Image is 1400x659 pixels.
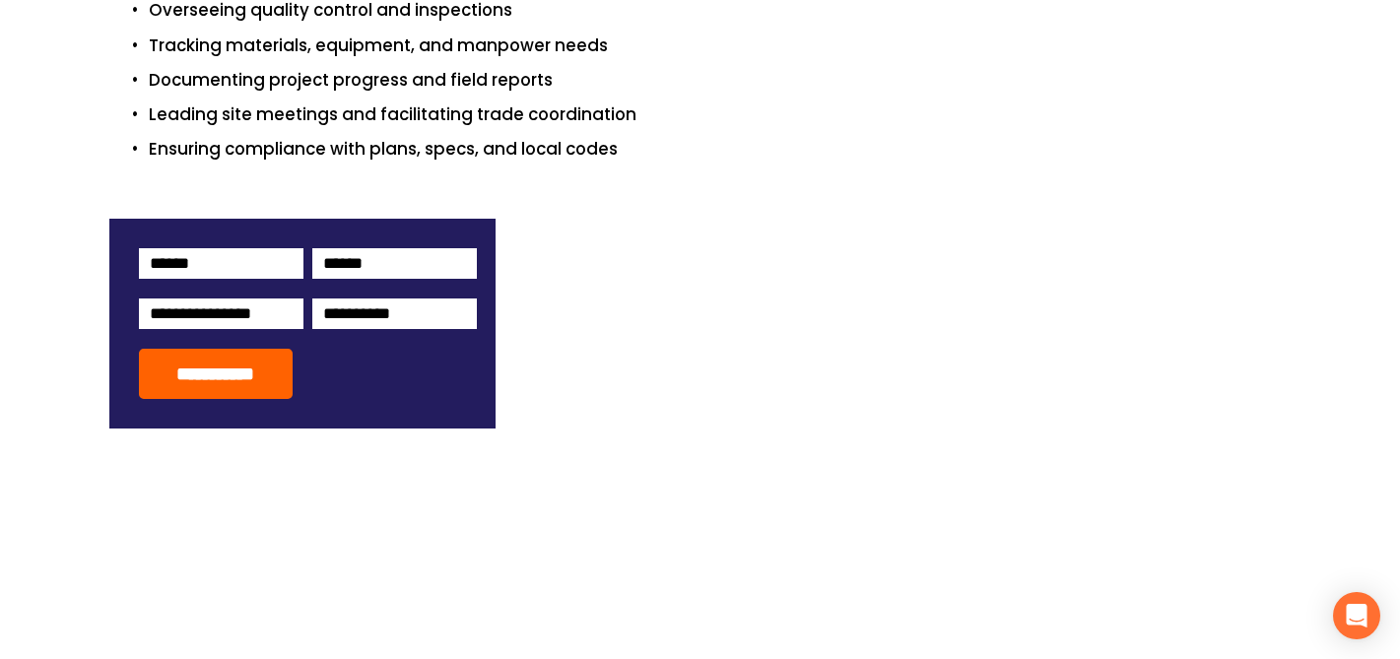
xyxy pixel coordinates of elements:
p: Tracking materials, equipment, and manpower needs [149,33,1292,59]
div: Open Intercom Messenger [1333,592,1380,639]
p: Documenting project progress and field reports [149,67,1292,94]
p: Ensuring compliance with plans, specs, and local codes [149,136,1292,163]
p: Leading site meetings and facilitating trade coordination [149,101,1292,128]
